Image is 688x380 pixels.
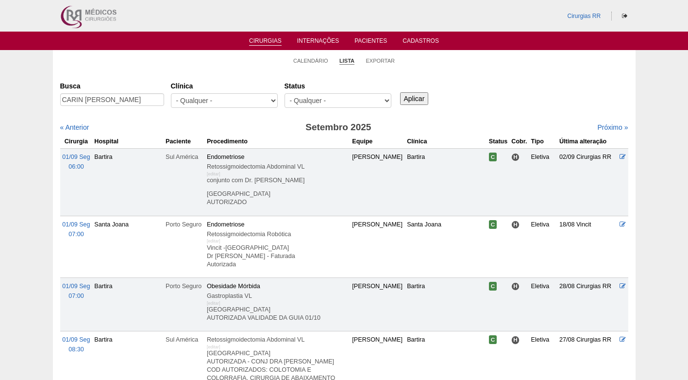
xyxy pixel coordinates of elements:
[207,190,348,207] p: [GEOGRAPHIC_DATA] AUTORIZADO
[62,221,90,238] a: 01/09 Seg 07:00
[62,283,90,299] a: 01/09 Seg 07:00
[207,169,220,179] div: [editar]
[405,148,487,216] td: Bartira
[511,221,520,229] span: Hospital
[489,335,497,344] span: Confirmada
[405,135,487,149] th: Clínica
[207,298,220,308] div: [editar]
[60,81,164,91] label: Busca
[207,291,348,301] div: Gastroplastia VL
[249,37,282,46] a: Cirurgias
[620,154,626,160] a: Editar
[207,244,348,269] p: Vincit -[GEOGRAPHIC_DATA] Dr [PERSON_NAME] - Faturada Autorizada
[207,176,348,185] p: conjunto com Dr. [PERSON_NAME]
[366,57,395,64] a: Exportar
[509,135,529,149] th: Cobr.
[350,148,405,216] td: [PERSON_NAME]
[297,37,339,47] a: Internações
[166,152,203,162] div: Sul América
[557,277,618,331] td: 28/08 Cirurgias RR
[62,283,90,290] span: 01/09 Seg
[400,92,429,105] input: Aplicar
[68,163,84,170] span: 06:00
[205,148,350,216] td: Endometriose
[164,135,205,149] th: Paciente
[511,153,520,161] span: Hospital
[92,135,164,149] th: Hospital
[489,153,497,161] span: Confirmada
[620,283,626,290] a: Editar
[60,123,89,131] a: « Anterior
[557,148,618,216] td: 02/09 Cirurgias RR
[511,336,520,344] span: Hospital
[529,135,557,149] th: Tipo
[207,306,348,322] p: [GEOGRAPHIC_DATA] AUTORIZADA VALIDADE DA GUIA 01/10
[487,135,510,149] th: Status
[350,135,405,149] th: Equipe
[620,336,626,343] a: Editar
[196,121,480,135] h3: Setembro 2025
[92,148,164,216] td: Bartira
[68,231,84,238] span: 07:00
[205,216,350,277] td: Endometriose
[622,13,627,19] i: Sair
[529,216,557,277] td: Eletiva
[403,37,439,47] a: Cadastros
[205,135,350,149] th: Procedimento
[166,220,203,229] div: Porto Seguro
[293,57,328,64] a: Calendário
[557,216,618,277] td: 18/08 Vincit
[339,57,354,65] a: Lista
[489,282,497,291] span: Confirmada
[92,277,164,331] td: Bartira
[166,335,203,345] div: Sul América
[207,342,220,352] div: [editar]
[489,220,497,229] span: Confirmada
[207,229,348,239] div: Retossigmoidectomia Robótica
[207,162,348,172] div: Retossigmoidectomia Abdominal VL
[62,336,90,353] a: 01/09 Seg 08:30
[529,277,557,331] td: Eletiva
[207,335,348,345] div: Retossigmoidectomia Abdominal VL
[529,148,557,216] td: Eletiva
[567,13,601,19] a: Cirurgias RR
[68,346,84,353] span: 08:30
[60,93,164,106] input: Digite os termos que você deseja procurar.
[354,37,387,47] a: Pacientes
[68,293,84,299] span: 07:00
[405,216,487,277] td: Santa Joana
[205,277,350,331] td: Obesidade Mórbida
[557,135,618,149] th: Última alteração
[92,216,164,277] td: Santa Joana
[350,216,405,277] td: [PERSON_NAME]
[62,154,90,170] a: 01/09 Seg 06:00
[511,282,520,291] span: Hospital
[60,135,93,149] th: Cirurgia
[62,154,90,160] span: 01/09 Seg
[350,277,405,331] td: [PERSON_NAME]
[620,221,626,228] a: Editar
[171,81,278,91] label: Clínica
[597,123,628,131] a: Próximo »
[62,221,90,228] span: 01/09 Seg
[405,277,487,331] td: Bartira
[62,336,90,343] span: 01/09 Seg
[207,236,220,246] div: [editar]
[166,281,203,291] div: Porto Seguro
[285,81,391,91] label: Status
